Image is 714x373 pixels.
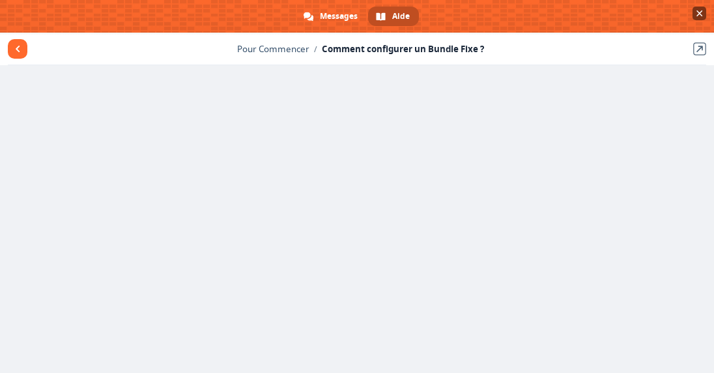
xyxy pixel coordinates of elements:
a: Aide [368,7,419,26]
span: Messages [320,7,358,26]
span: Pour Commencer [237,43,309,55]
span: Comment configurer un Bundle Fixe ? [322,43,484,55]
span: Fermer le chat [693,7,706,20]
span: Aide [392,7,410,26]
span: / [309,44,322,55]
a: Messages [296,7,367,26]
